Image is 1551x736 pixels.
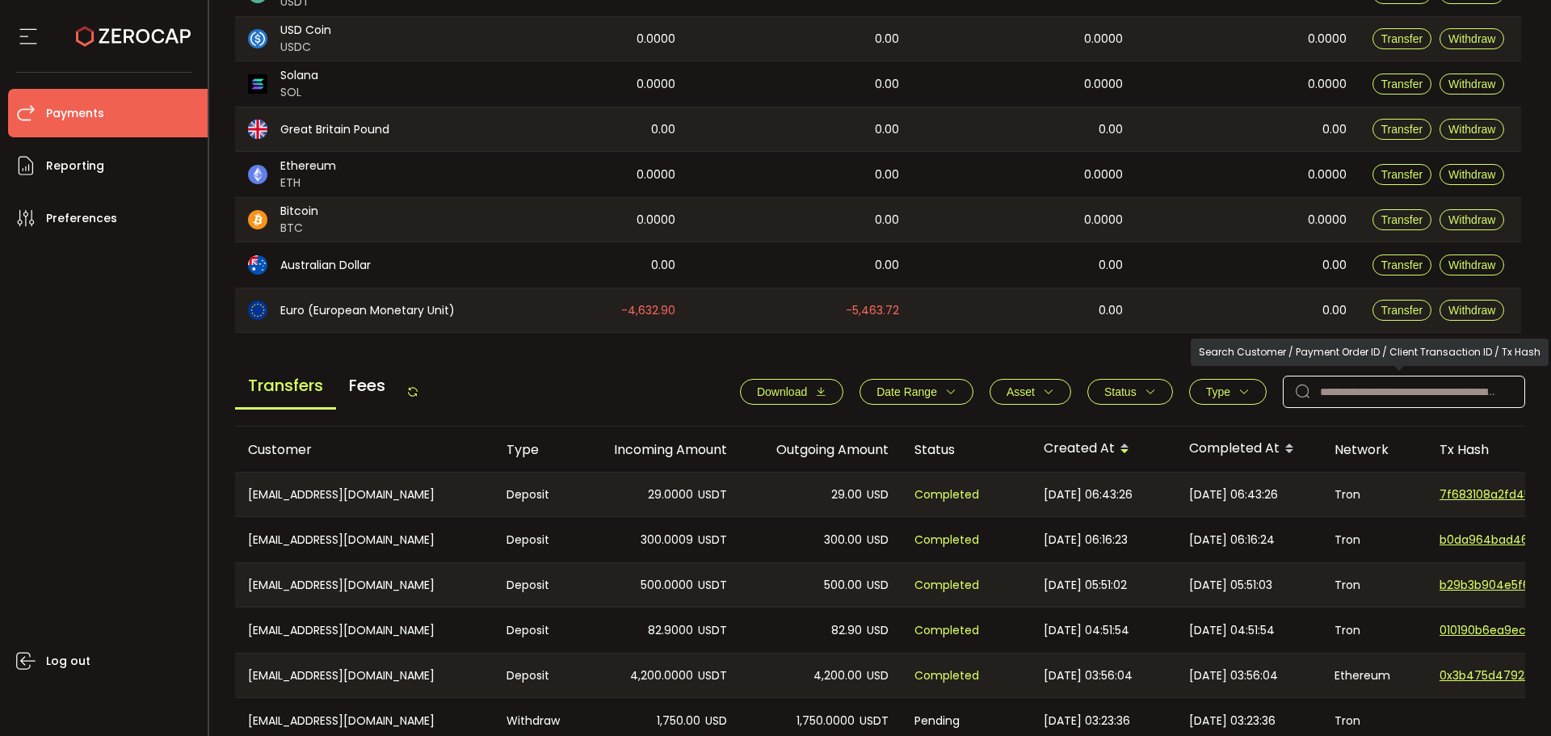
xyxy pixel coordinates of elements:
[578,440,740,459] div: Incoming Amount
[1104,385,1137,398] span: Status
[280,175,336,191] span: ETH
[698,531,727,549] span: USDT
[1087,379,1173,405] button: Status
[990,379,1071,405] button: Asset
[1322,608,1427,653] div: Tron
[1044,667,1133,685] span: [DATE] 03:56:04
[1381,213,1423,226] span: Transfer
[1044,486,1133,504] span: [DATE] 06:43:26
[1189,576,1272,595] span: [DATE] 05:51:03
[494,654,578,697] div: Deposit
[1007,385,1035,398] span: Asset
[1440,164,1504,185] button: Withdraw
[1044,712,1130,730] span: [DATE] 03:23:36
[235,473,494,516] div: [EMAIL_ADDRESS][DOMAIN_NAME]
[248,165,267,184] img: eth_portfolio.svg
[1191,339,1549,366] div: Search Customer / Payment Order ID / Client Transaction ID / Tx Hash
[641,576,693,595] span: 500.0000
[1322,440,1427,459] div: Network
[1372,254,1432,275] button: Transfer
[1322,563,1427,607] div: Tron
[1322,256,1347,275] span: 0.00
[280,257,371,274] span: Australian Dollar
[875,75,899,94] span: 0.00
[1448,259,1495,271] span: Withdraw
[1084,30,1123,48] span: 0.0000
[46,154,104,178] span: Reporting
[1448,32,1495,45] span: Withdraw
[1381,32,1423,45] span: Transfer
[248,255,267,275] img: aud_portfolio.svg
[1084,211,1123,229] span: 0.0000
[1099,120,1123,139] span: 0.00
[1176,435,1322,463] div: Completed At
[1206,385,1230,398] span: Type
[875,166,899,184] span: 0.00
[698,667,727,685] span: USDT
[860,712,889,730] span: USDT
[875,256,899,275] span: 0.00
[280,121,389,138] span: Great Britain Pound
[494,473,578,516] div: Deposit
[280,22,331,39] span: USD Coin
[280,84,318,101] span: SOL
[1308,75,1347,94] span: 0.0000
[1363,561,1551,736] div: Chat Widget
[235,563,494,607] div: [EMAIL_ADDRESS][DOMAIN_NAME]
[1440,74,1504,95] button: Withdraw
[648,486,693,504] span: 29.0000
[1440,254,1504,275] button: Withdraw
[651,256,675,275] span: 0.00
[1372,28,1432,49] button: Transfer
[740,379,843,405] button: Download
[698,621,727,640] span: USDT
[46,102,104,125] span: Payments
[875,30,899,48] span: 0.00
[914,712,960,730] span: Pending
[1308,211,1347,229] span: 0.0000
[914,621,979,640] span: Completed
[797,712,855,730] span: 1,750.0000
[280,203,318,220] span: Bitcoin
[867,486,889,504] span: USD
[637,30,675,48] span: 0.0000
[1448,304,1495,317] span: Withdraw
[1372,74,1432,95] button: Transfer
[1044,576,1127,595] span: [DATE] 05:51:02
[1044,621,1129,640] span: [DATE] 04:51:54
[1381,304,1423,317] span: Transfer
[1189,667,1278,685] span: [DATE] 03:56:04
[46,207,117,230] span: Preferences
[740,440,902,459] div: Outgoing Amount
[914,576,979,595] span: Completed
[1189,379,1267,405] button: Type
[648,621,693,640] span: 82.9000
[914,486,979,504] span: Completed
[1308,166,1347,184] span: 0.0000
[1322,517,1427,562] div: Tron
[875,211,899,229] span: 0.00
[1322,120,1347,139] span: 0.00
[1440,28,1504,49] button: Withdraw
[280,67,318,84] span: Solana
[1448,123,1495,136] span: Withdraw
[630,667,693,685] span: 4,200.0000
[1440,300,1504,321] button: Withdraw
[1189,531,1275,549] span: [DATE] 06:16:24
[698,576,727,595] span: USDT
[1084,75,1123,94] span: 0.0000
[1099,301,1123,320] span: 0.00
[914,667,979,685] span: Completed
[705,712,727,730] span: USD
[235,364,336,410] span: Transfers
[494,563,578,607] div: Deposit
[876,385,937,398] span: Date Range
[1448,78,1495,90] span: Withdraw
[1031,435,1176,463] div: Created At
[867,667,889,685] span: USD
[867,621,889,640] span: USD
[757,385,807,398] span: Download
[914,531,979,549] span: Completed
[235,608,494,653] div: [EMAIL_ADDRESS][DOMAIN_NAME]
[1308,30,1347,48] span: 0.0000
